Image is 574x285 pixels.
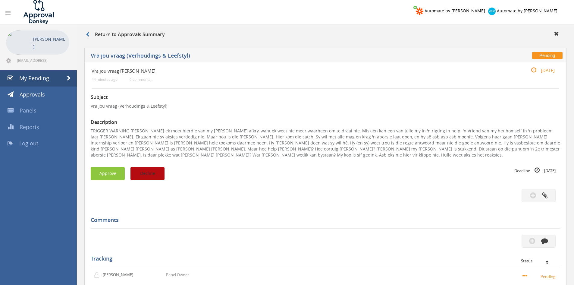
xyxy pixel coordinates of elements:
img: user-icon.png [94,272,103,278]
span: Panels [20,107,36,114]
span: Pending [532,52,563,59]
img: zapier-logomark.png [416,8,423,15]
span: Reports [20,123,39,131]
p: Panel Owner [166,272,189,278]
small: Pending [522,273,557,280]
h3: Description [91,120,560,125]
h4: Vra jou vraag [PERSON_NAME] [92,68,481,74]
small: [DATE] [525,67,555,74]
button: Approve [91,167,125,180]
span: [EMAIL_ADDRESS][DOMAIN_NAME] [17,58,68,63]
img: xero-logo.png [488,8,496,15]
small: 44 minutes ago [92,77,118,82]
small: Deadline [DATE] [514,167,556,174]
small: 0 comments... [130,77,153,82]
span: Log out [19,140,38,147]
div: Status [521,259,556,263]
p: [PERSON_NAME] [103,272,137,278]
h3: Subject [91,95,560,100]
button: Decline [130,167,165,180]
h5: Comments [91,217,556,223]
span: Automate by [PERSON_NAME] [497,8,557,14]
span: My Pending [19,74,49,82]
h5: Vra jou vraag (Verhoudings & Leefstyl) [91,53,420,60]
h3: Return to Approvals Summary [86,32,165,37]
h5: Tracking [91,256,556,262]
span: Automate by [PERSON_NAME] [425,8,485,14]
p: Vra jou vraag (Verhoudings & Leefstyl) [91,103,560,109]
span: Approvals [20,91,45,98]
p: TRIGGER WARNING [PERSON_NAME] ek moet hierdie van my [PERSON_NAME] afkry, want ek weet nie meer w... [91,128,560,158]
p: [PERSON_NAME] [33,35,66,50]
